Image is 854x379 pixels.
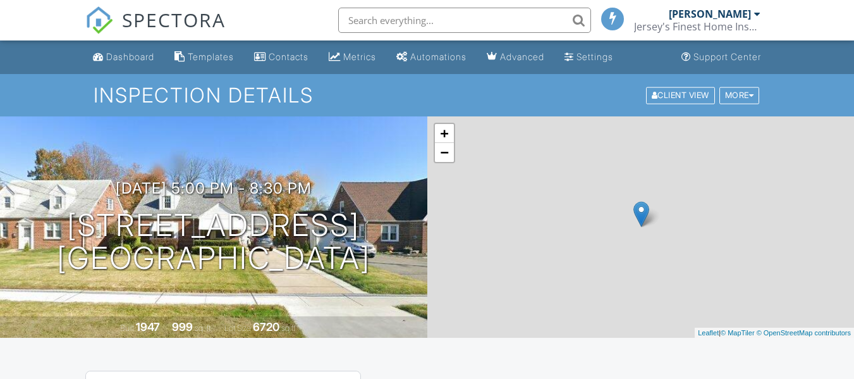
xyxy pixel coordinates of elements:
span: sq.ft. [281,323,297,333]
a: Automations (Basic) [391,46,472,69]
div: Jersey's Finest Home Inspections, LLC. [634,20,760,33]
h3: [DATE] 5:00 pm - 8:30 pm [116,180,312,197]
a: © MapTiler [721,329,755,337]
a: Support Center [676,46,766,69]
a: SPECTORA [85,17,226,44]
a: Dashboard [88,46,159,69]
div: Templates [188,51,234,62]
div: 1947 [136,320,160,333]
div: 999 [172,320,193,333]
a: Advanced [482,46,549,69]
h1: [STREET_ADDRESS] [GEOGRAPHIC_DATA] [57,209,370,276]
h1: Inspection Details [94,84,760,106]
a: Client View [645,90,718,99]
div: Contacts [269,51,308,62]
span: SPECTORA [122,6,226,33]
div: Client View [646,87,715,104]
span: Built [120,323,134,333]
div: [PERSON_NAME] [669,8,751,20]
a: Metrics [324,46,381,69]
span: Lot Size [224,323,251,333]
div: 6720 [253,320,279,333]
a: Contacts [249,46,314,69]
div: Automations [410,51,467,62]
a: Settings [559,46,618,69]
input: Search everything... [338,8,591,33]
a: Zoom in [435,124,454,143]
span: sq. ft. [195,323,212,333]
div: Advanced [500,51,544,62]
div: Dashboard [106,51,154,62]
a: © OpenStreetMap contributors [757,329,851,337]
div: Settings [576,51,613,62]
div: Metrics [343,51,376,62]
a: Templates [169,46,239,69]
a: Zoom out [435,143,454,162]
a: Leaflet [698,329,719,337]
img: The Best Home Inspection Software - Spectora [85,6,113,34]
div: Support Center [693,51,761,62]
div: More [719,87,760,104]
div: | [695,328,854,339]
